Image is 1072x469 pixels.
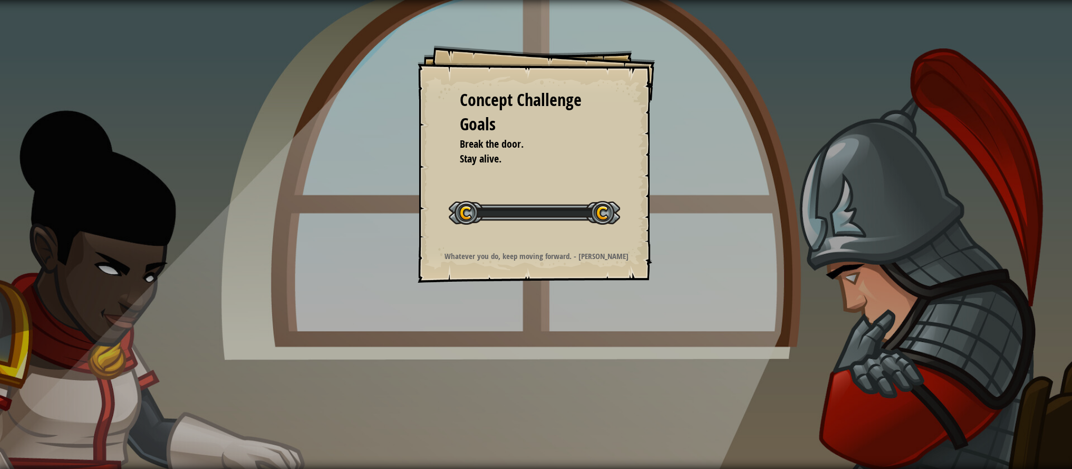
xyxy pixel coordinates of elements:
strong: Whatever you do, keep moving forward. - [PERSON_NAME] [445,251,629,262]
li: Break the door. [447,137,610,152]
span: Break the door. [460,137,524,151]
li: Stay alive. [447,151,610,167]
span: Stay alive. [460,151,501,166]
div: Concept Challenge Goals [460,88,613,136]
